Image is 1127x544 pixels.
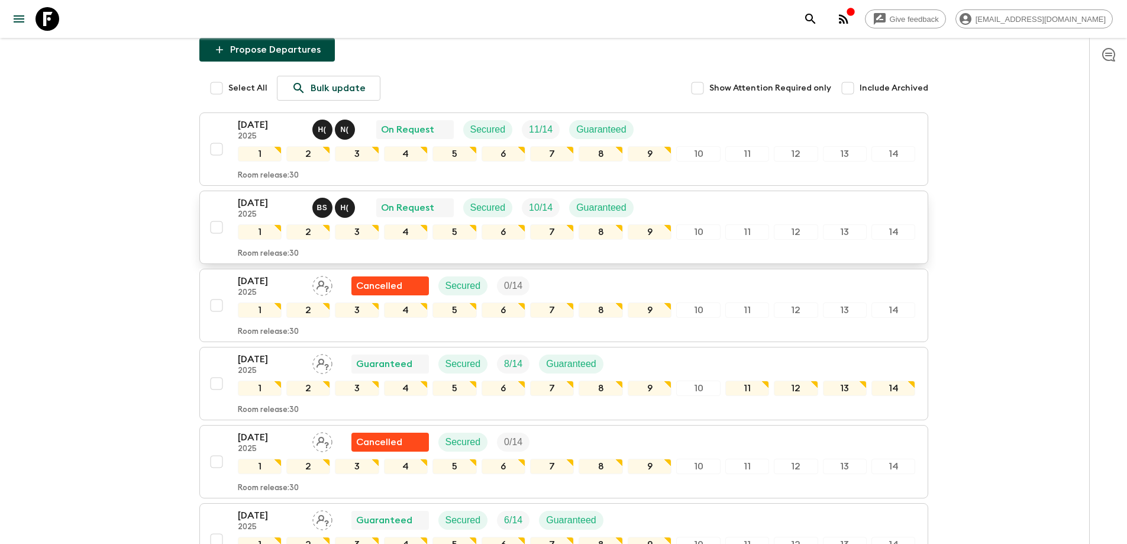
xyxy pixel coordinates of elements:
[579,459,622,474] div: 8
[504,435,522,449] p: 0 / 14
[432,224,476,240] div: 5
[432,302,476,318] div: 5
[318,125,327,134] p: H (
[199,191,928,264] button: [DATE]2025Bo Sowath, Hai (Le Mai) NhatOn RequestSecuredTrip FillGuaranteed1234567891011121314Room...
[871,146,915,162] div: 14
[312,201,357,211] span: Bo Sowath, Hai (Le Mai) Nhat
[432,146,476,162] div: 5
[504,279,522,293] p: 0 / 14
[335,224,379,240] div: 3
[497,355,529,374] div: Trip Fill
[482,302,525,318] div: 6
[381,201,434,215] p: On Request
[238,118,303,132] p: [DATE]
[871,381,915,396] div: 14
[482,381,525,396] div: 6
[860,82,928,94] span: Include Archived
[286,381,330,396] div: 2
[579,381,622,396] div: 8
[709,82,831,94] span: Show Attention Required only
[871,302,915,318] div: 14
[463,198,513,217] div: Secured
[530,381,574,396] div: 7
[522,198,560,217] div: Trip Fill
[286,459,330,474] div: 2
[969,15,1112,24] span: [EMAIL_ADDRESS][DOMAIN_NAME]
[445,513,481,527] p: Secured
[286,146,330,162] div: 2
[312,120,357,140] button: H(N(
[286,302,330,318] div: 2
[504,513,522,527] p: 6 / 14
[356,279,402,293] p: Cancelled
[335,302,379,318] div: 3
[312,198,357,218] button: BSH(
[497,511,529,530] div: Trip Fill
[676,146,720,162] div: 10
[312,279,332,289] span: Assign pack leader
[530,224,574,240] div: 7
[676,381,720,396] div: 10
[312,358,332,367] span: Assign pack leader
[199,347,928,420] button: [DATE]2025Assign pack leaderGuaranteedSecuredTrip FillGuaranteed1234567891011121314Room release:30
[504,357,522,371] p: 8 / 14
[522,120,560,139] div: Trip Fill
[576,201,627,215] p: Guaranteed
[238,288,303,298] p: 2025
[871,459,915,474] div: 14
[529,201,553,215] p: 10 / 14
[774,302,818,318] div: 12
[497,276,529,295] div: Trip Fill
[482,146,525,162] div: 6
[277,76,380,101] a: Bulk update
[312,514,332,523] span: Assign pack leader
[238,484,299,493] p: Room release: 30
[628,302,671,318] div: 9
[823,146,867,162] div: 13
[199,269,928,342] button: [DATE]2025Assign pack leaderFlash Pack cancellationSecuredTrip Fill1234567891011121314Room releas...
[445,357,481,371] p: Secured
[445,435,481,449] p: Secured
[238,508,303,523] p: [DATE]
[384,381,428,396] div: 4
[628,224,671,240] div: 9
[238,459,282,474] div: 1
[335,146,379,162] div: 3
[823,381,867,396] div: 13
[546,513,596,527] p: Guaranteed
[463,120,513,139] div: Secured
[725,459,769,474] div: 11
[238,196,303,210] p: [DATE]
[432,459,476,474] div: 5
[238,523,303,532] p: 2025
[823,224,867,240] div: 13
[199,112,928,186] button: [DATE]2025Hai (Le Mai) Nhat, Nak (Vong) SararatanakOn RequestSecuredTrip FillGuaranteed1234567891...
[7,7,31,31] button: menu
[438,355,488,374] div: Secured
[381,123,434,137] p: On Request
[238,405,299,415] p: Room release: 30
[438,511,488,530] div: Secured
[546,357,596,371] p: Guaranteed
[871,224,915,240] div: 14
[384,459,428,474] div: 4
[341,125,349,134] p: N (
[356,513,412,527] p: Guaranteed
[238,249,299,259] p: Room release: 30
[628,381,671,396] div: 9
[470,201,506,215] p: Secured
[774,146,818,162] div: 12
[482,459,525,474] div: 6
[576,123,627,137] p: Guaranteed
[238,327,299,337] p: Room release: 30
[238,445,303,454] p: 2025
[317,203,328,213] p: B S
[579,302,622,318] div: 8
[628,459,671,474] div: 9
[432,381,476,396] div: 5
[725,224,769,240] div: 11
[351,276,429,295] div: Flash Pack cancellation
[482,224,525,240] div: 6
[865,9,946,28] a: Give feedback
[238,132,303,141] p: 2025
